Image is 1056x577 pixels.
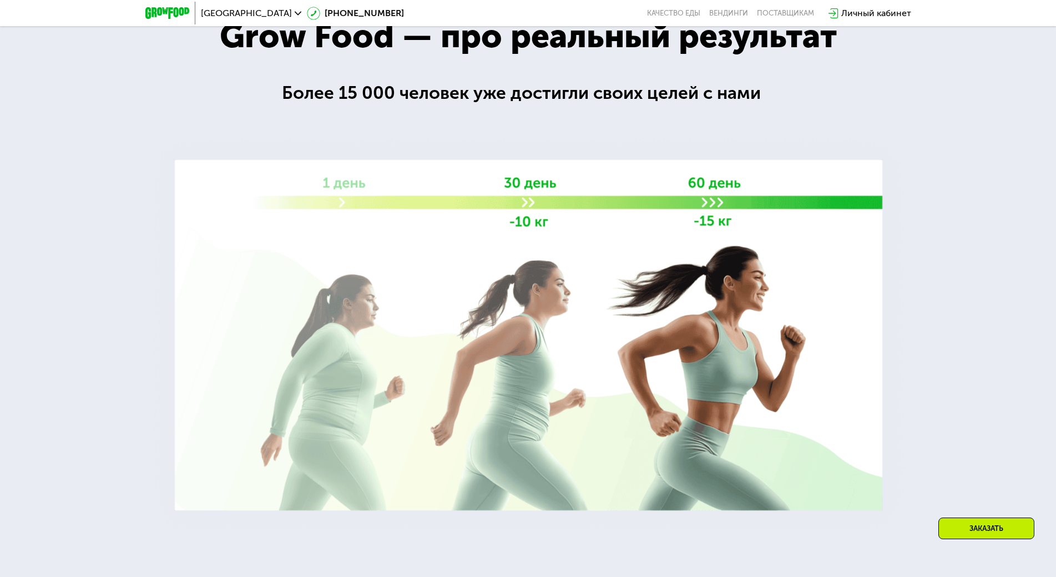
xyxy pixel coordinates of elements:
[709,9,748,18] a: Вендинги
[841,7,911,20] div: Личный кабинет
[282,79,775,107] div: Более 15 000 человек уже достигли своих целей с нами
[201,9,292,18] span: [GEOGRAPHIC_DATA]
[757,9,814,18] div: поставщикам
[195,11,861,61] div: Grow Food — про реальный результат
[938,518,1034,539] div: Заказать
[647,9,700,18] a: Качество еды
[307,7,404,20] a: [PHONE_NUMBER]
